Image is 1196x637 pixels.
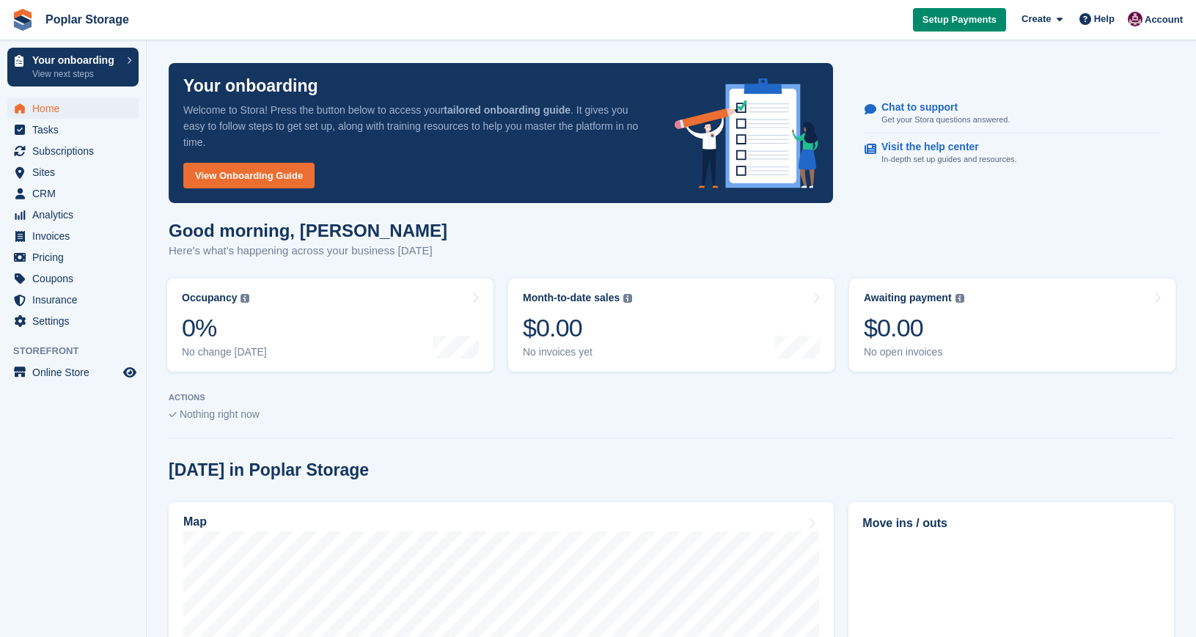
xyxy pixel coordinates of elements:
[7,268,139,289] a: menu
[7,119,139,140] a: menu
[167,279,494,372] a: Occupancy 0% No change [DATE]
[881,141,1005,153] p: Visit the help center
[7,141,139,161] a: menu
[865,133,1160,173] a: Visit the help center In-depth set up guides and resources.
[864,292,952,304] div: Awaiting payment
[32,119,120,140] span: Tasks
[180,408,260,420] span: Nothing right now
[7,311,139,331] a: menu
[32,98,120,119] span: Home
[32,247,120,268] span: Pricing
[32,205,120,225] span: Analytics
[508,279,834,372] a: Month-to-date sales $0.00 No invoices yet
[922,12,997,27] span: Setup Payments
[955,294,964,303] img: icon-info-grey-7440780725fd019a000dd9b08b2336e03edf1995a4989e88bcd33f0948082b44.svg
[881,101,998,114] p: Chat to support
[675,78,818,188] img: onboarding-info-6c161a55d2c0e0a8cae90662b2fe09162a5109e8cc188191df67fb4f79e88e88.svg
[32,362,120,383] span: Online Store
[183,515,207,529] h2: Map
[7,98,139,119] a: menu
[444,104,571,116] strong: tailored onboarding guide
[7,183,139,204] a: menu
[849,279,1175,372] a: Awaiting payment $0.00 No open invoices
[121,364,139,381] a: Preview store
[183,163,315,188] a: View Onboarding Guide
[169,393,1174,402] p: ACTIONS
[7,205,139,225] a: menu
[32,141,120,161] span: Subscriptions
[523,346,632,358] div: No invoices yet
[865,94,1160,134] a: Chat to support Get your Stora questions answered.
[881,153,1017,166] p: In-depth set up guides and resources.
[13,344,146,358] span: Storefront
[1128,12,1142,26] img: Kat Palmer
[32,67,120,81] p: View next steps
[7,290,139,310] a: menu
[7,226,139,246] a: menu
[32,55,120,65] p: Your onboarding
[32,226,120,246] span: Invoices
[241,294,249,303] img: icon-info-grey-7440780725fd019a000dd9b08b2336e03edf1995a4989e88bcd33f0948082b44.svg
[7,162,139,183] a: menu
[32,268,120,289] span: Coupons
[32,311,120,331] span: Settings
[169,412,177,418] img: blank_slate_check_icon-ba018cac091ee9be17c0a81a6c232d5eb81de652e7a59be601be346b1b6ddf79.svg
[7,48,139,86] a: Your onboarding View next steps
[169,460,369,480] h2: [DATE] in Poplar Storage
[1145,12,1183,27] span: Account
[623,294,632,303] img: icon-info-grey-7440780725fd019a000dd9b08b2336e03edf1995a4989e88bcd33f0948082b44.svg
[523,292,620,304] div: Month-to-date sales
[864,346,964,358] div: No open invoices
[182,346,267,358] div: No change [DATE]
[183,102,651,150] p: Welcome to Stora! Press the button below to access your . It gives you easy to follow steps to ge...
[862,515,1160,532] h2: Move ins / outs
[1094,12,1115,26] span: Help
[32,162,120,183] span: Sites
[864,313,964,343] div: $0.00
[40,7,135,32] a: Poplar Storage
[1021,12,1051,26] span: Create
[182,292,237,304] div: Occupancy
[182,313,267,343] div: 0%
[523,313,632,343] div: $0.00
[169,221,447,240] h1: Good morning, [PERSON_NAME]
[7,362,139,383] a: menu
[183,78,318,95] p: Your onboarding
[12,9,34,31] img: stora-icon-8386f47178a22dfd0bd8f6a31ec36ba5ce8667c1dd55bd0f319d3a0aa187defe.svg
[913,8,1006,32] a: Setup Payments
[7,247,139,268] a: menu
[169,243,447,259] p: Here's what's happening across your business [DATE]
[32,183,120,204] span: CRM
[881,114,1010,126] p: Get your Stora questions answered.
[32,290,120,310] span: Insurance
